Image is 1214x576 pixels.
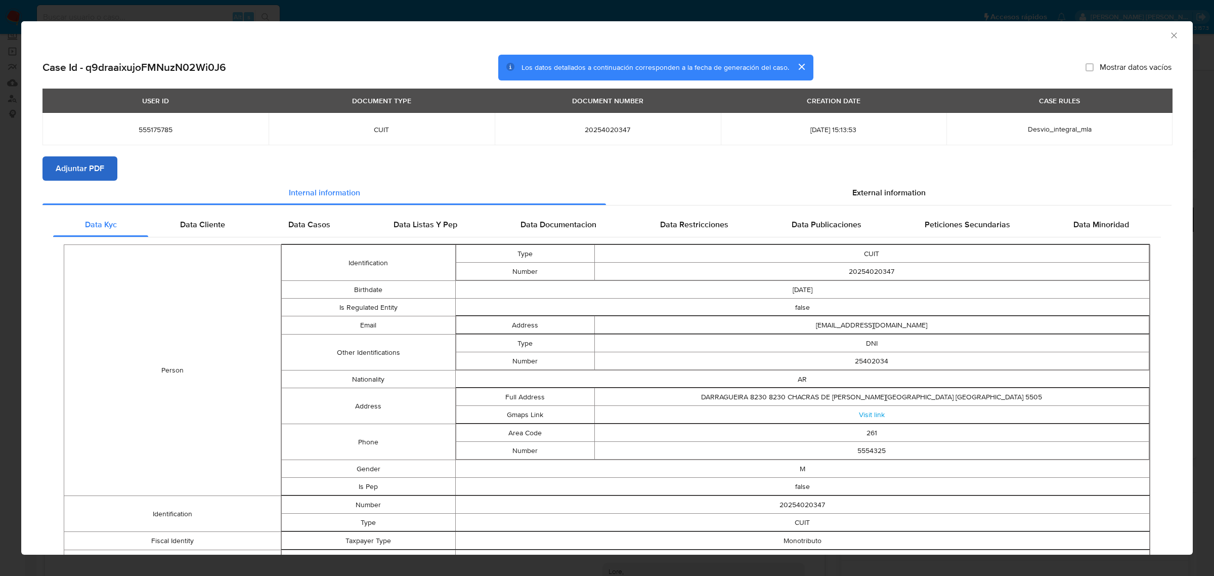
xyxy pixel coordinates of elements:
[64,496,281,532] td: Identification
[522,62,789,72] span: Los datos detallados a continuación corresponden a la fecha de generación del caso.
[789,55,813,79] button: cerrar
[64,245,281,496] td: Person
[1033,92,1086,109] div: CASE RULES
[594,424,1149,442] td: 261
[733,125,935,134] span: [DATE] 15:13:53
[456,316,594,334] td: Address
[282,550,455,568] td: Legal
[282,388,455,424] td: Address
[42,181,1172,205] div: Detailed info
[456,263,594,280] td: Number
[64,532,281,550] td: Fiscal Identity
[594,388,1149,406] td: DARRAGUEIRA 8230 8230 CHACRAS DE [PERSON_NAME][GEOGRAPHIC_DATA] [GEOGRAPHIC_DATA] 5505
[801,92,866,109] div: CREATION DATE
[85,219,117,230] span: Data Kyc
[282,316,455,335] td: Email
[1086,63,1094,71] input: Mostrar datos vacíos
[456,352,594,370] td: Number
[282,496,455,514] td: Number
[594,316,1149,334] td: [EMAIL_ADDRESS][DOMAIN_NAME]
[455,299,1150,316] td: false
[282,478,455,496] td: Is Pep
[456,406,594,424] td: Gmaps Link
[792,219,861,230] span: Data Publicaciones
[455,371,1150,388] td: AR
[55,125,256,134] span: 555175785
[455,281,1150,299] td: [DATE]
[56,157,104,180] span: Adjuntar PDF
[521,219,596,230] span: Data Documentacion
[660,219,728,230] span: Data Restricciones
[136,92,175,109] div: USER ID
[42,156,117,181] button: Adjuntar PDF
[282,245,455,281] td: Identification
[282,299,455,316] td: Is Regulated Entity
[852,187,926,198] span: External information
[566,92,649,109] div: DOCUMENT NUMBER
[594,442,1149,460] td: 5554325
[282,335,455,371] td: Other Identifications
[925,219,1010,230] span: Peticiones Secundarias
[594,352,1149,370] td: 25402034
[42,61,226,74] h2: Case Id - q9draaixujoFMNuzN02Wi0J6
[282,514,455,531] td: Type
[53,213,1161,237] div: Detailed internal info
[282,460,455,478] td: Gender
[455,460,1150,478] td: M
[394,219,457,230] span: Data Listas Y Pep
[455,514,1150,531] td: CUIT
[1169,30,1178,39] button: Cerrar ventana
[282,371,455,388] td: Nationality
[455,532,1150,550] td: Monotributo
[455,478,1150,496] td: false
[507,125,709,134] span: 20254020347
[594,245,1149,263] td: CUIT
[21,21,1193,555] div: closure-recommendation-modal
[456,442,594,460] td: Number
[281,125,483,134] span: CUIT
[282,532,455,550] td: Taxpayer Type
[1028,124,1092,134] span: Desvio_integral_mla
[859,409,885,420] a: Visit link
[282,424,455,460] td: Phone
[456,335,594,352] td: Type
[1100,62,1172,72] span: Mostrar datos vacíos
[1073,219,1129,230] span: Data Minoridad
[594,335,1149,352] td: DNI
[282,281,455,299] td: Birthdate
[455,496,1150,514] td: 20254020347
[456,424,594,442] td: Area Code
[456,245,594,263] td: Type
[594,263,1149,280] td: 20254020347
[180,219,225,230] span: Data Cliente
[346,92,417,109] div: DOCUMENT TYPE
[288,219,330,230] span: Data Casos
[456,388,594,406] td: Full Address
[455,550,1150,568] td: [PERSON_NAME] [PERSON_NAME]
[289,187,360,198] span: Internal information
